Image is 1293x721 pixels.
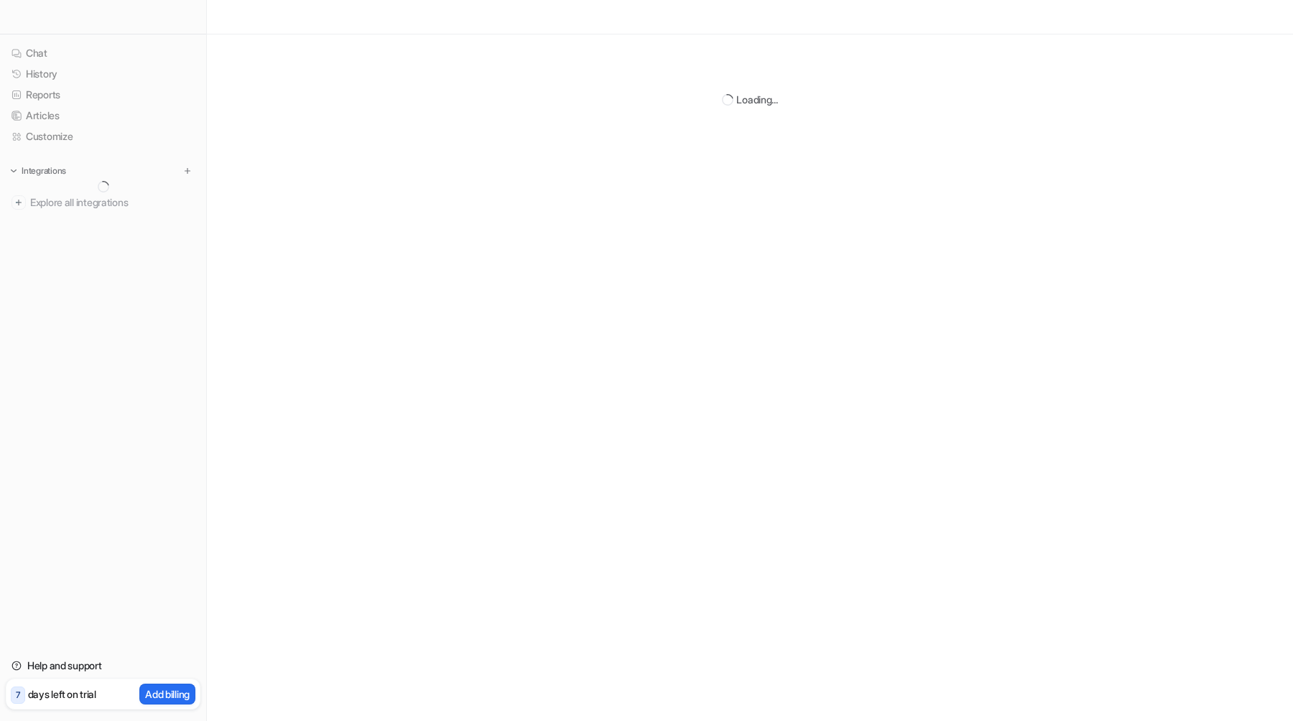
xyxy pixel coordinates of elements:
[22,165,66,177] p: Integrations
[6,43,200,63] a: Chat
[6,106,200,126] a: Articles
[28,687,96,702] p: days left on trial
[6,64,200,84] a: History
[145,687,190,702] p: Add billing
[9,166,19,176] img: expand menu
[11,195,26,210] img: explore all integrations
[182,166,193,176] img: menu_add.svg
[6,192,200,213] a: Explore all integrations
[6,126,200,146] a: Customize
[30,191,195,214] span: Explore all integrations
[6,656,200,676] a: Help and support
[139,684,195,704] button: Add billing
[16,689,20,702] p: 7
[6,164,70,178] button: Integrations
[736,92,777,107] div: Loading...
[6,85,200,105] a: Reports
